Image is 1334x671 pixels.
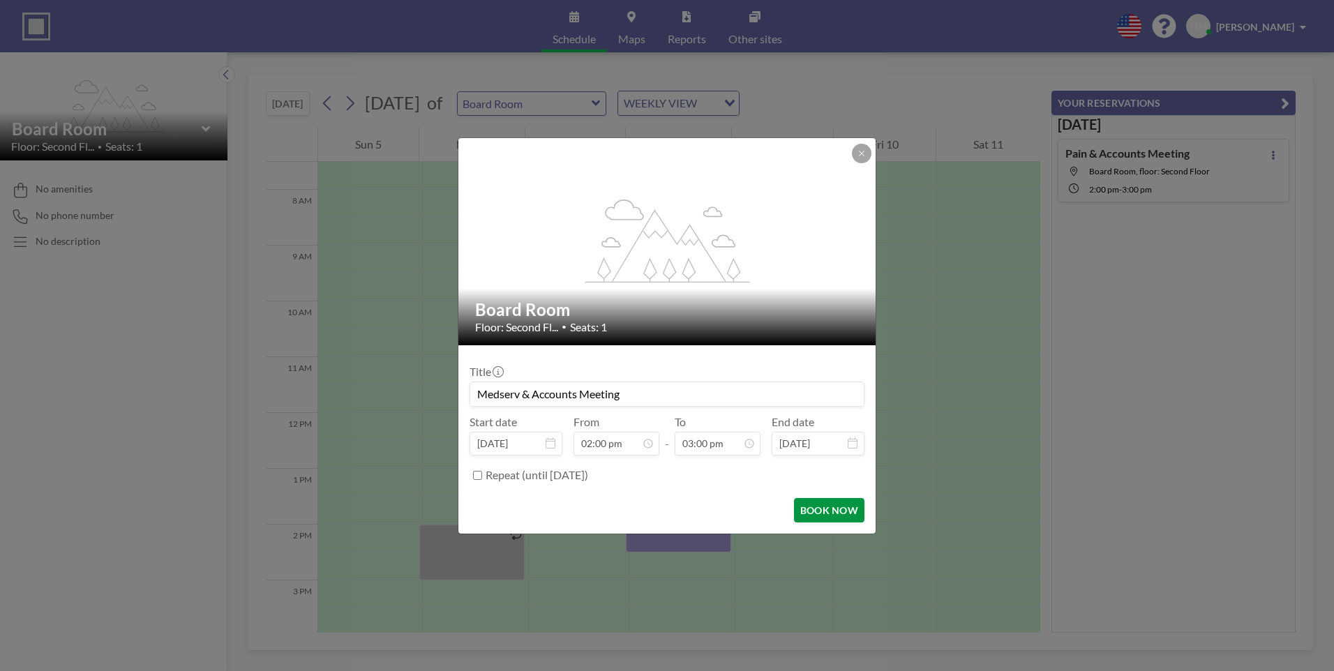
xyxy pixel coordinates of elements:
label: To [675,415,686,429]
label: Title [470,365,502,379]
label: Start date [470,415,517,429]
span: Seats: 1 [570,320,607,334]
button: BOOK NOW [794,498,864,522]
label: From [574,415,599,429]
label: Repeat (until [DATE]) [486,468,588,482]
span: - [665,420,669,451]
g: flex-grow: 1.2; [585,198,750,282]
h2: Board Room [475,299,860,320]
label: End date [772,415,814,429]
span: Floor: Second Fl... [475,320,558,334]
span: • [562,322,567,332]
input: Hollie's reservation [470,382,864,406]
